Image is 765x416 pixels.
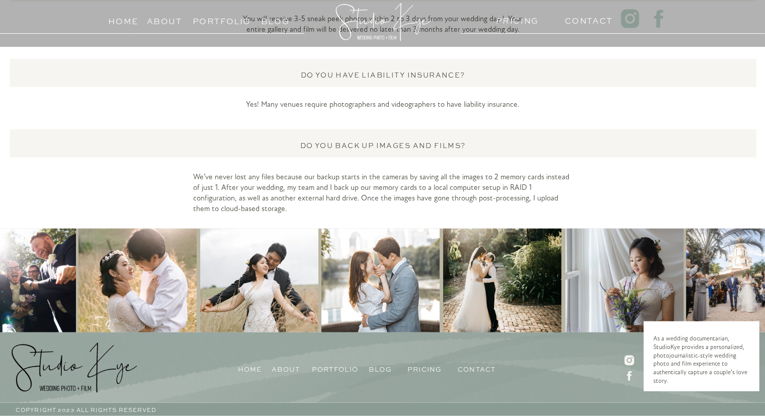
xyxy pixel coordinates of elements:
h3: Do you have liability insurance? [211,68,555,78]
a: Contact [565,14,604,23]
a: pricing [407,363,446,373]
a: Portfolio [193,14,238,24]
a: Blog [252,14,298,24]
h3: Copyright 2023 All Rights reserved [16,405,209,414]
a: Home [238,363,277,373]
a: Portfolio [312,363,358,373]
a: PRICING [496,14,535,23]
a: blog [369,363,407,373]
p: Yes! Many venues require photographers and videographers to have liability insurance. [235,100,531,124]
h3: Do you back up images and films? [211,139,555,149]
p: You will receive 3-5 sneak peek photos within 2 to 3 days from your wedding day ! Your entire gal... [235,14,531,57]
a: Home [104,14,143,24]
h2: We’ve never lost any files because our backup starts in the cameras by saving all the images to 2... [193,172,572,211]
a: About [147,14,182,24]
a: Contact [458,363,496,373]
a: About [272,363,307,373]
p: As a wedding documentarian, StudioKye provides a personalized, photojournalistic-style wedding ph... [653,335,749,378]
